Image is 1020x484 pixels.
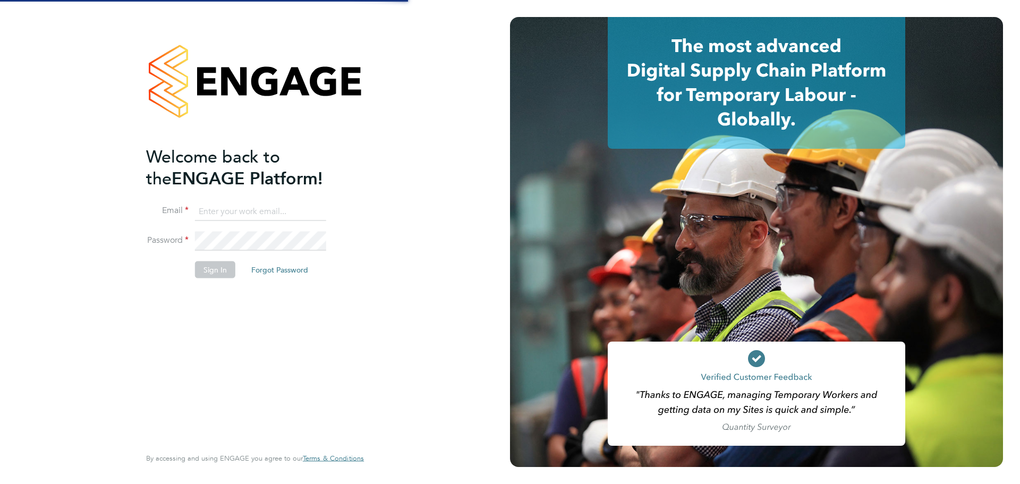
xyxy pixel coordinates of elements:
a: Terms & Conditions [303,454,364,463]
span: Welcome back to the [146,146,280,189]
span: By accessing and using ENGAGE you agree to our [146,454,364,463]
label: Email [146,205,189,216]
input: Enter your work email... [195,202,326,221]
h2: ENGAGE Platform! [146,146,353,189]
button: Sign In [195,261,235,278]
label: Password [146,235,189,246]
button: Forgot Password [243,261,317,278]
